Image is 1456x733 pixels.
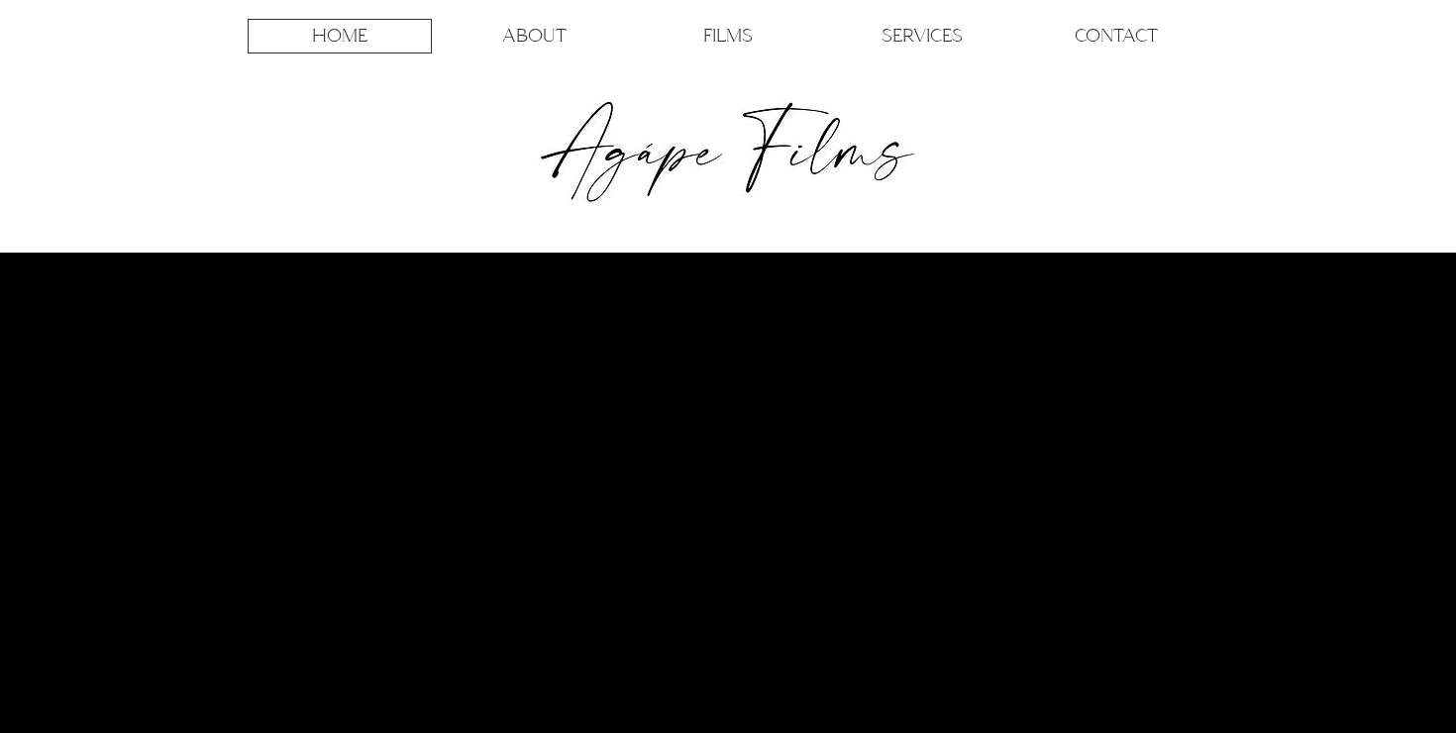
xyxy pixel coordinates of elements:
[1075,20,1158,52] p: CONTACT
[703,20,753,52] p: FILMS
[882,20,963,52] p: SERVICES
[248,19,432,53] a: HOME
[502,20,567,52] p: ABOUT
[312,20,367,52] p: HOME
[830,19,1014,53] a: SERVICES
[1024,19,1208,53] a: CONTACT
[636,19,820,53] a: FILMS
[442,19,626,53] a: ABOUT
[243,19,1213,53] nav: Site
